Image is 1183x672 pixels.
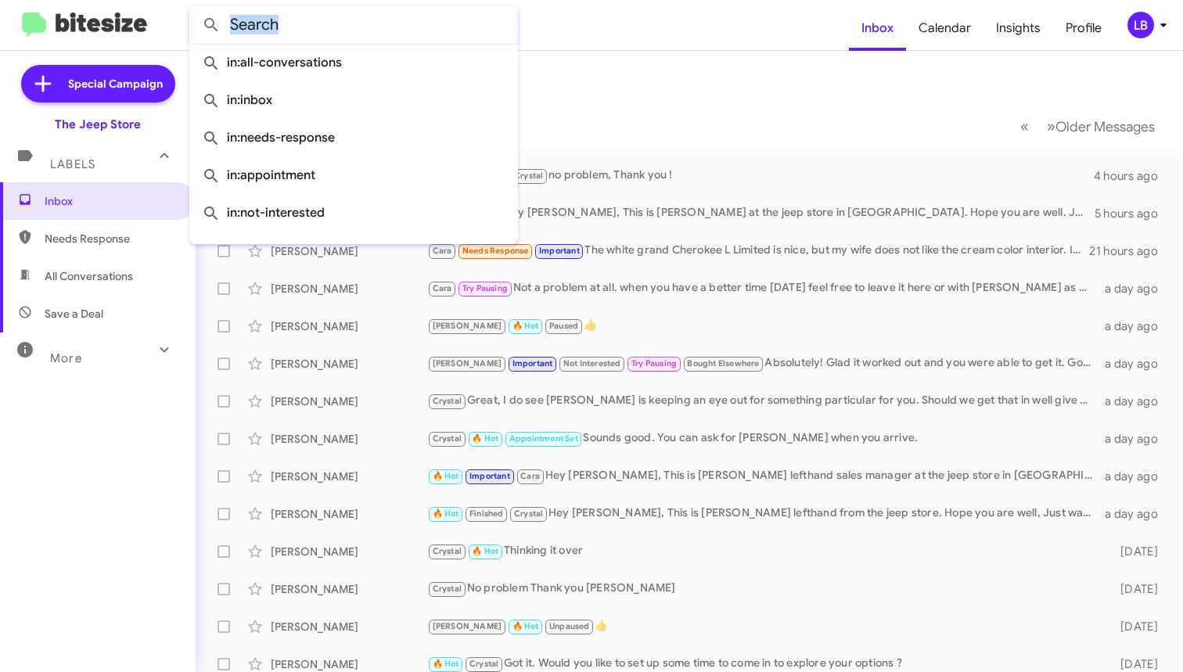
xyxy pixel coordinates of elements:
a: Calendar [906,5,983,51]
span: in:needs-response [202,119,505,156]
div: a day ago [1101,356,1170,372]
span: Crystal [433,546,462,556]
div: Not a problem at all. when you have a better time [DATE] feel free to leave it here or with [PERS... [427,279,1101,297]
div: Absolutely! Glad it worked out and you were able to get it. Good luck with the vehicle and let us... [427,354,1101,372]
span: Bought Elsewhere [687,358,759,368]
button: Previous [1011,110,1038,142]
span: 🔥 Hot [512,321,539,331]
span: Needs Response [45,231,178,246]
span: Cara [433,283,452,293]
button: LB [1114,12,1166,38]
span: Crystal [433,433,462,444]
span: » [1047,117,1055,136]
span: Labels [50,157,95,171]
input: Search [189,6,518,44]
span: 🔥 Hot [472,433,498,444]
div: 👍 [427,317,1101,335]
span: Inbox [45,193,178,209]
span: Important [512,358,553,368]
span: in:appointment [202,156,505,194]
nav: Page navigation example [1012,110,1164,142]
span: Not Interested [563,358,621,368]
div: [PERSON_NAME] [271,656,427,672]
span: Crystal [433,584,462,594]
div: a day ago [1101,469,1170,484]
div: [PERSON_NAME] [271,506,427,522]
span: in:all-conversations [202,44,505,81]
span: in:inbox [202,81,505,119]
div: [DATE] [1101,544,1170,559]
div: [PERSON_NAME] [271,281,427,296]
div: [DATE] [1101,619,1170,634]
div: [PERSON_NAME] [271,581,427,597]
span: Unpaused [549,621,590,631]
div: [PERSON_NAME] [271,243,427,259]
span: Cara [433,246,452,256]
div: no problem, Thank you ! [427,167,1094,185]
div: a day ago [1101,318,1170,334]
span: « [1020,117,1029,136]
div: No problem Thank you [PERSON_NAME] [427,580,1101,598]
span: 🔥 Hot [433,471,459,481]
span: Needs Response [462,246,529,256]
span: Finished [469,508,504,519]
span: Important [539,246,580,256]
div: a day ago [1101,506,1170,522]
span: Crystal [514,171,543,181]
div: [PERSON_NAME] [271,619,427,634]
div: [PERSON_NAME] [271,393,427,409]
div: [PERSON_NAME] [271,356,427,372]
div: a day ago [1101,431,1170,447]
div: [DATE] [1101,656,1170,672]
span: [PERSON_NAME] [433,321,502,331]
span: Crystal [514,508,543,519]
a: Profile [1053,5,1114,51]
div: [PERSON_NAME] [271,431,427,447]
span: Appointment Set [509,433,578,444]
div: 👍 [427,617,1101,635]
span: in:not-interested [202,194,505,232]
span: Insights [983,5,1053,51]
span: Save a Deal [45,306,103,322]
div: Hey [PERSON_NAME], This is [PERSON_NAME] lefthand sales manager at the jeep store in [GEOGRAPHIC_... [427,467,1101,485]
div: Sounds good. You can ask for [PERSON_NAME] when you arrive. [427,429,1101,447]
span: More [50,351,82,365]
span: Paused [549,321,578,331]
span: in:sold-verified [202,232,505,269]
div: [PERSON_NAME] [271,469,427,484]
span: All Conversations [45,268,133,284]
div: 5 hours ago [1095,206,1170,221]
span: 🔥 Hot [472,546,498,556]
span: [PERSON_NAME] [433,358,502,368]
span: Crystal [433,396,462,406]
span: Try Pausing [462,283,508,293]
div: Thinking it over [427,542,1101,560]
span: Older Messages [1055,118,1155,135]
div: a day ago [1101,393,1170,409]
span: Crystal [469,659,498,669]
div: Great, I do see [PERSON_NAME] is keeping an eye out for something particular for you. Should we g... [427,392,1101,410]
div: a day ago [1101,281,1170,296]
span: Try Pausing [631,358,677,368]
span: 🔥 Hot [433,508,459,519]
span: [PERSON_NAME] [433,621,502,631]
span: Cara [520,471,540,481]
div: LB [1127,12,1154,38]
span: 🔥 Hot [433,659,459,669]
div: [DATE] [1101,581,1170,597]
span: Special Campaign [68,76,163,92]
div: [PERSON_NAME] [271,544,427,559]
span: Important [469,471,510,481]
a: Inbox [849,5,906,51]
div: The Jeep Store [55,117,141,132]
div: 21 hours ago [1089,243,1170,259]
div: The white grand Cherokee L Limited is nice, but my wife does not like the cream color interior. I... [427,242,1089,260]
div: [PERSON_NAME] [271,318,427,334]
div: 4 hours ago [1094,168,1170,184]
div: Hey [PERSON_NAME], This is [PERSON_NAME] lefthand from the jeep store. Hope you are well, Just wa... [427,505,1101,523]
button: Next [1037,110,1164,142]
a: Special Campaign [21,65,175,102]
